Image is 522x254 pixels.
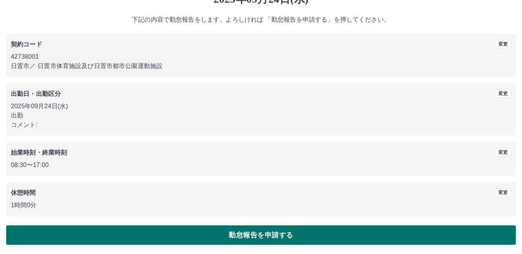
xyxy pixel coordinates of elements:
[495,89,511,98] button: 変更
[6,225,516,245] button: 勤怠報告を申請する
[495,148,511,157] button: 変更
[495,40,511,48] button: 変更
[11,52,511,61] p: 42738001
[495,188,511,197] button: 変更
[11,41,42,48] b: 契約コード
[11,201,511,210] p: 1時間0分
[11,111,511,120] p: 出勤
[11,90,61,97] b: 出勤日・出勤区分
[11,102,511,111] p: 2025年09月24日(水)
[6,15,516,24] p: 下記の内容で勤怠報告をします。よろしければ 「勤怠報告を申請する」を押してください。
[11,61,511,71] p: 日置市 ／ 日置市体育施設及び日置市都市公園運動施設
[11,189,36,196] b: 休憩時間
[11,149,67,156] b: 始業時刻・終業時刻
[11,120,511,130] p: コメント:
[11,160,511,170] p: 08:30 〜 17:00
